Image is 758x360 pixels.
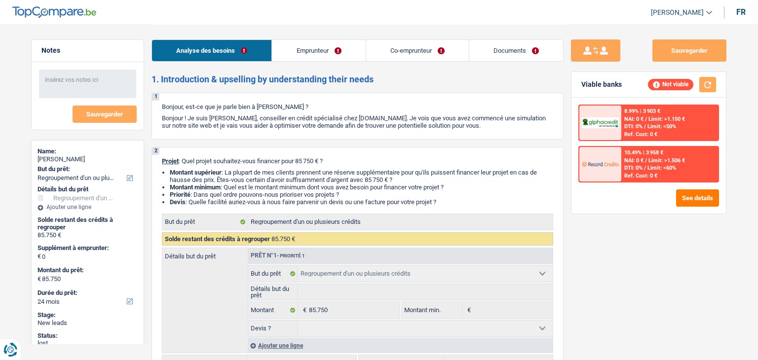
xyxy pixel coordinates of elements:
[624,116,644,122] span: NAI: 0 €
[170,183,221,191] strong: Montant minimum
[645,116,647,122] span: /
[277,253,305,258] span: - Priorité 1
[624,173,657,179] div: Ref. Cost: 0 €
[38,185,138,193] div: Détails but du prêt
[248,302,298,318] label: Montant
[38,147,138,155] div: Name:
[170,198,186,206] span: Devis
[624,108,660,114] div: 8.99% | 3 903 €
[41,46,134,55] h5: Notes
[170,191,190,198] strong: Priorité
[165,235,270,243] span: Solde restant des crédits à regrouper
[162,103,553,110] p: Bonjour, est-ce que je parle bien à [PERSON_NAME] ?
[38,275,41,283] span: €
[402,302,462,318] label: Montant min.
[736,7,746,17] div: fr
[248,321,298,336] label: Devis ?
[624,165,643,171] span: DTI: 0%
[624,157,644,164] span: NAI: 0 €
[162,157,179,165] span: Projet
[651,8,704,17] span: [PERSON_NAME]
[272,40,365,61] a: Emprunteur
[298,302,309,318] span: €
[152,40,271,61] a: Analyse des besoins
[162,114,553,129] p: Bonjour ! Je suis [PERSON_NAME], conseiller en crédit spécialisé chez [DOMAIN_NAME]. Je vois que ...
[38,289,136,297] label: Durée du prêt:
[581,80,622,89] div: Viable banks
[366,40,469,61] a: Co-emprunteur
[38,216,138,231] div: Solde restant des crédits à regrouper
[248,338,553,353] div: Ajouter une ligne
[648,79,693,90] div: Not viable
[647,165,676,171] span: Limit: <60%
[624,131,657,138] div: Ref. Cost: 0 €
[38,244,136,252] label: Supplément à emprunter:
[86,111,123,117] span: Sauvegarder
[644,123,646,130] span: /
[152,147,159,155] div: 2
[643,4,712,21] a: [PERSON_NAME]
[38,155,138,163] div: [PERSON_NAME]
[38,311,138,319] div: Stage:
[38,339,138,347] div: lost
[38,319,138,327] div: New leads
[170,198,553,206] li: : Quelle facilité auriez-vous à nous faire parvenir un devis ou une facture pour votre projet ?
[271,235,295,243] span: 85.750 €
[12,6,96,18] img: TopCompare Logo
[170,169,553,183] li: : La plupart de mes clients prennent une réserve supplémentaire pour qu'ils puissent financer leu...
[676,189,719,207] button: See details
[38,252,41,260] span: €
[248,266,298,282] label: But du prêt
[652,39,726,62] button: Sauvegarder
[624,149,663,156] div: 10.49% | 3 958 €
[582,117,618,129] img: AlphaCredit
[38,165,136,173] label: But du prêt:
[152,74,564,85] h2: 1. Introduction & upselling by understanding their needs
[170,169,222,176] strong: Montant supérieur
[648,116,685,122] span: Limit: >1.150 €
[647,123,676,130] span: Limit: <50%
[162,157,553,165] p: : Quel projet souhaitez-vous financer pour 85 750 € ?
[624,123,643,130] span: DTI: 0%
[38,204,138,211] div: Ajouter une ligne
[73,106,137,123] button: Sauvegarder
[162,248,248,259] label: Détails but du prêt
[248,252,307,259] div: Prêt n°1
[248,284,298,300] label: Détails but du prêt
[162,214,248,230] label: But du prêt
[469,40,563,61] a: Documents
[38,332,138,340] div: Status:
[170,183,553,191] li: : Quel est le montant minimum dont vous avez besoin pour financer votre projet ?
[38,231,138,239] div: 85.750 €
[648,157,685,164] span: Limit: >1.506 €
[462,302,473,318] span: €
[644,165,646,171] span: /
[170,191,553,198] li: : Dans quel ordre pouvons-nous prioriser vos projets ?
[645,157,647,164] span: /
[582,155,618,173] img: Record Credits
[38,266,136,274] label: Montant du prêt:
[152,93,159,101] div: 1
